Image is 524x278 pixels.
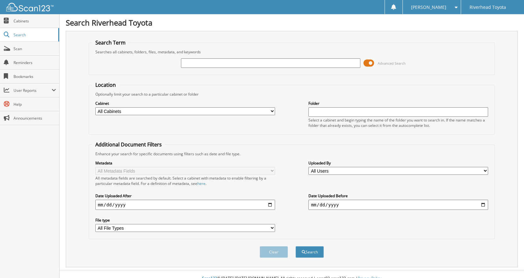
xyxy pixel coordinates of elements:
[92,81,119,88] legend: Location
[378,61,406,66] span: Advanced Search
[308,160,488,166] label: Uploaded By
[260,246,288,258] button: Clear
[92,92,491,97] div: Optionally limit your search to a particular cabinet or folder
[14,60,56,65] span: Reminders
[6,3,54,11] img: scan123-logo-white.svg
[95,175,275,186] div: All metadata fields are searched by default. Select a cabinet with metadata to enable filtering b...
[308,200,488,210] input: end
[14,102,56,107] span: Help
[296,246,324,258] button: Search
[470,5,506,9] span: Riverhead Toyota
[95,101,275,106] label: Cabinet
[92,49,491,55] div: Searches all cabinets, folders, files, metadata, and keywords
[14,18,56,24] span: Cabinets
[95,193,275,198] label: Date Uploaded After
[95,217,275,223] label: File type
[92,141,165,148] legend: Additional Document Filters
[308,101,488,106] label: Folder
[14,32,55,38] span: Search
[14,46,56,51] span: Scan
[308,117,488,128] div: Select a cabinet and begin typing the name of the folder you want to search in. If the name match...
[66,17,518,28] h1: Search Riverhead Toyota
[92,151,491,157] div: Enhance your search for specific documents using filters such as date and file type.
[95,160,275,166] label: Metadata
[197,181,206,186] a: here
[14,88,52,93] span: User Reports
[14,74,56,79] span: Bookmarks
[92,39,129,46] legend: Search Term
[411,5,446,9] span: [PERSON_NAME]
[95,200,275,210] input: start
[14,115,56,121] span: Announcements
[308,193,488,198] label: Date Uploaded Before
